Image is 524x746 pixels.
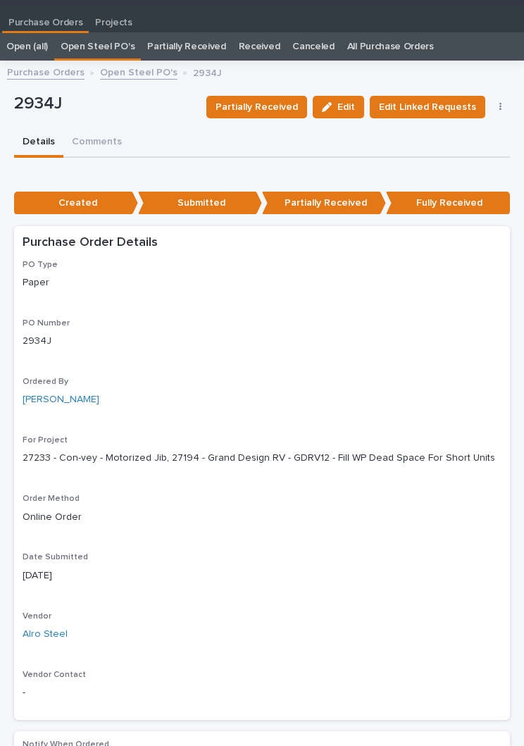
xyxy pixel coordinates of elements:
button: Comments [63,128,130,158]
p: Projects [95,6,132,29]
p: 27233 - Con-vey - Motorized Jib, 27194 - Grand Design RV - GDRV12 - Fill WP Dead Space For Short ... [23,451,501,466]
p: 2934J [14,94,195,114]
span: Edit Linked Requests [379,99,476,116]
a: Open Steel PO's [100,63,177,80]
h2: Purchase Order Details [23,235,158,251]
span: Vendor [23,612,51,621]
a: Partially Received [147,32,225,61]
p: 2934J [193,64,222,80]
p: Fully Received [386,192,510,215]
button: Details [14,128,63,158]
p: Online Order [23,510,501,525]
p: 2934J [23,334,501,349]
span: Ordered By [23,378,68,386]
span: Date Submitted [23,553,88,561]
p: Paper [23,275,501,290]
p: Purchase Orders [8,6,82,29]
span: Partially Received [216,99,298,116]
p: [DATE] [23,568,501,583]
a: Open (all) [6,32,48,61]
span: Edit [337,101,355,113]
p: Created [14,192,138,215]
a: Open Steel PO's [61,32,135,61]
span: For Project [23,436,68,445]
a: All Purchase Orders [347,32,434,61]
span: PO Type [23,261,58,269]
a: Received [239,32,280,61]
p: Partially Received [262,192,386,215]
button: Edit [313,96,364,118]
button: Edit Linked Requests [370,96,485,118]
a: Purchase Orders [7,63,85,80]
p: - [23,685,501,700]
a: Purchase Orders [2,6,89,31]
a: Alro Steel [23,627,68,642]
span: Vendor Contact [23,671,86,679]
a: [PERSON_NAME] [23,392,99,407]
button: Partially Received [206,96,307,118]
span: Order Method [23,495,80,503]
p: Submitted [138,192,262,215]
a: Projects [89,6,139,33]
a: Canceled [292,32,335,61]
span: PO Number [23,319,70,328]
